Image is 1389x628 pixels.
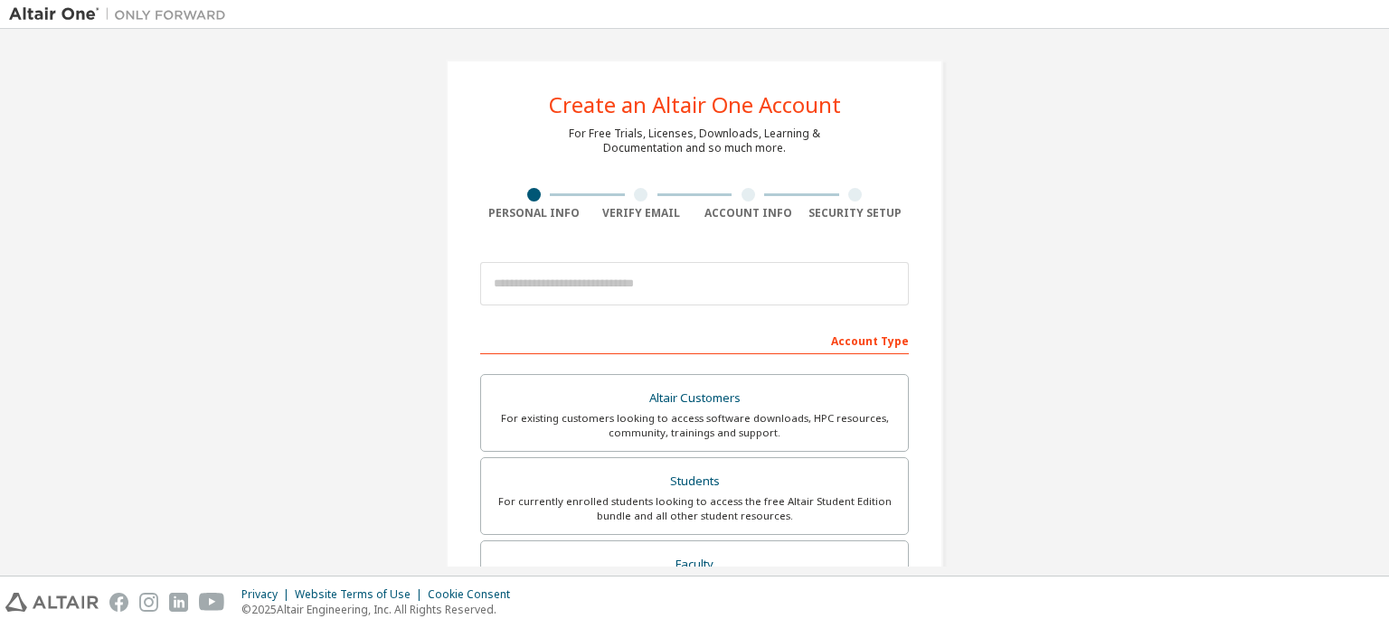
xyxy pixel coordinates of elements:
div: Faculty [492,552,897,577]
img: linkedin.svg [169,593,188,612]
div: Account Type [480,325,909,354]
div: Students [492,469,897,494]
div: For existing customers looking to access software downloads, HPC resources, community, trainings ... [492,411,897,440]
img: instagram.svg [139,593,158,612]
div: For currently enrolled students looking to access the free Altair Student Edition bundle and all ... [492,494,897,523]
div: Website Terms of Use [295,587,428,602]
img: Altair One [9,5,235,23]
div: Personal Info [480,206,588,220]
div: Altair Customers [492,386,897,411]
p: © 2025 Altair Engineering, Inc. All Rights Reserved. [241,602,521,617]
div: For Free Trials, Licenses, Downloads, Learning & Documentation and so much more. [569,127,820,155]
img: facebook.svg [109,593,128,612]
img: altair_logo.svg [5,593,99,612]
div: Cookie Consent [428,587,521,602]
div: Verify Email [588,206,695,220]
div: Privacy [241,587,295,602]
div: Account Info [694,206,802,220]
img: youtube.svg [199,593,225,612]
div: Create an Altair One Account [549,94,841,116]
div: Security Setup [802,206,910,220]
